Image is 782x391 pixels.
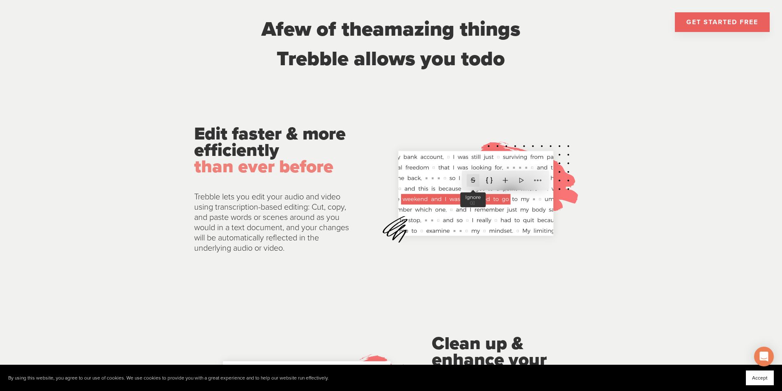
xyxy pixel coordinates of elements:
[364,133,588,254] img: landing_page_assets%2Fedit_text_canvav_gray.png
[373,17,520,41] span: amazing things
[261,17,276,41] span: A
[746,370,774,385] button: Accept
[752,375,768,381] span: Accept
[194,192,350,254] p: Trebble lets you edit your audio and video using transcription-based editing: Cut, copy, and past...
[481,46,505,71] span: do
[228,14,554,73] div: few of the Trebble allows you to
[8,375,329,381] p: By using this website, you agree to our use of cookies. We use cookies to provide you with a grea...
[675,12,770,32] a: GET STARTED FREE
[194,126,350,175] p: Edit faster & more efficiently
[194,156,333,178] span: than ever before
[754,347,774,366] div: Open Intercom Messenger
